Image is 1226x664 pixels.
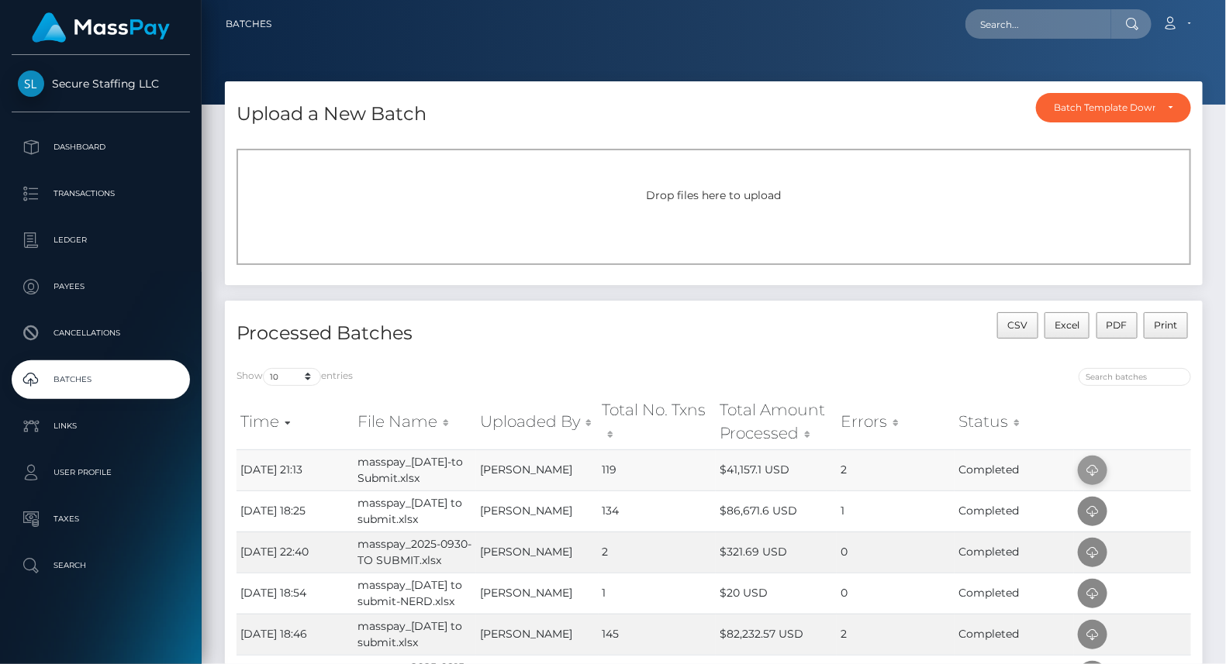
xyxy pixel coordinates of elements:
[837,573,955,614] td: 0
[1079,368,1191,386] input: Search batches
[716,394,837,449] th: Total Amount Processed: activate to sort column ascending
[263,368,321,386] select: Showentries
[237,449,354,490] td: [DATE] 21:13
[18,71,44,97] img: Secure Staffing LLC
[237,614,354,655] td: [DATE] 18:46
[12,453,190,492] a: User Profile
[237,394,354,449] th: Time: activate to sort column ascending
[12,546,190,585] a: Search
[599,394,716,449] th: Total No. Txns: activate to sort column ascending
[18,368,184,391] p: Batches
[12,500,190,538] a: Taxes
[12,267,190,306] a: Payees
[237,320,703,347] h4: Processed Batches
[716,490,837,532] td: $86,671.6 USD
[1144,312,1188,339] button: Print
[997,312,1038,339] button: CSV
[354,394,477,449] th: File Name: activate to sort column ascending
[647,188,782,202] span: Drop files here to upload
[18,415,184,438] p: Links
[354,490,477,532] td: masspay_[DATE] to submit.xlsx
[599,614,716,655] td: 145
[18,507,184,531] p: Taxes
[32,12,170,43] img: MassPay Logo
[837,394,955,449] th: Errors: activate to sort column ascending
[18,136,184,159] p: Dashboard
[354,449,477,490] td: masspay_[DATE]-to Submit.xlsx
[955,449,1074,490] td: Completed
[599,490,716,532] td: 134
[18,275,184,298] p: Payees
[476,449,598,490] td: [PERSON_NAME]
[1007,319,1027,331] span: CSV
[1155,319,1178,331] span: Print
[1036,93,1191,122] button: Batch Template Download
[716,573,837,614] td: $20 USD
[599,532,716,573] td: 2
[237,573,354,614] td: [DATE] 18:54
[955,394,1074,449] th: Status: activate to sort column ascending
[12,407,190,446] a: Links
[12,221,190,260] a: Ledger
[12,314,190,353] a: Cancellations
[237,532,354,573] td: [DATE] 22:40
[18,461,184,484] p: User Profile
[1055,319,1079,331] span: Excel
[476,490,598,532] td: [PERSON_NAME]
[716,532,837,573] td: $321.69 USD
[837,532,955,573] td: 0
[837,614,955,655] td: 2
[18,322,184,345] p: Cancellations
[18,554,184,577] p: Search
[955,532,1074,573] td: Completed
[955,490,1074,532] td: Completed
[599,449,716,490] td: 119
[837,449,955,490] td: 2
[1054,101,1155,114] div: Batch Template Download
[955,573,1074,614] td: Completed
[12,360,190,399] a: Batches
[1107,319,1128,331] span: PDF
[237,490,354,532] td: [DATE] 18:25
[12,174,190,213] a: Transactions
[955,614,1074,655] td: Completed
[476,532,598,573] td: [PERSON_NAME]
[354,573,477,614] td: masspay_[DATE] to submit-NERD.xlsx
[476,614,598,655] td: [PERSON_NAME]
[237,368,353,386] label: Show entries
[837,490,955,532] td: 1
[354,532,477,573] td: masspay_2025-0930-TO SUBMIT.xlsx
[599,573,716,614] td: 1
[716,449,837,490] td: $41,157.1 USD
[237,101,427,128] h4: Upload a New Batch
[226,8,271,40] a: Batches
[18,182,184,205] p: Transactions
[1045,312,1090,339] button: Excel
[476,394,598,449] th: Uploaded By: activate to sort column ascending
[1096,312,1138,339] button: PDF
[12,77,190,91] span: Secure Staffing LLC
[18,229,184,252] p: Ledger
[354,614,477,655] td: masspay_[DATE] to submit.xlsx
[476,573,598,614] td: [PERSON_NAME]
[716,614,837,655] td: $82,232.57 USD
[965,9,1111,39] input: Search...
[12,128,190,167] a: Dashboard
